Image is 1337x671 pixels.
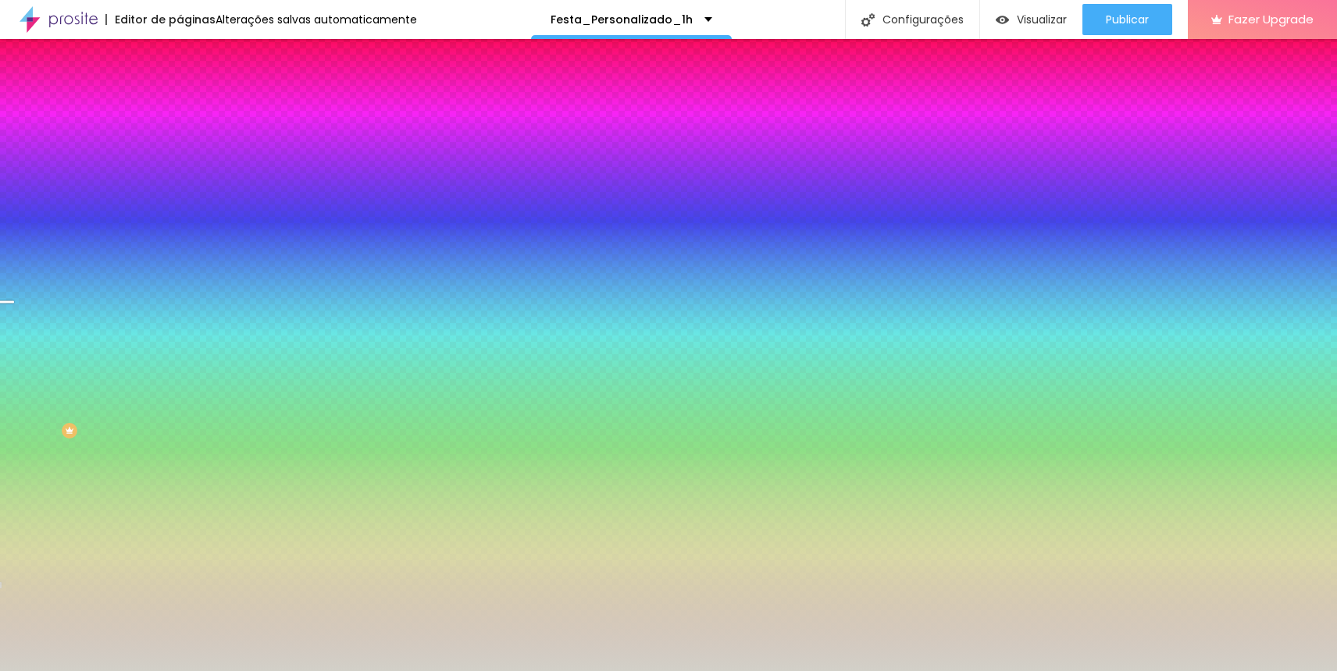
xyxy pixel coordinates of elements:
[996,13,1009,27] img: view-1.svg
[551,14,693,25] p: Festa_Personalizado_1h
[1228,12,1314,26] span: Fazer Upgrade
[1017,13,1067,26] span: Visualizar
[861,13,875,27] img: Icone
[216,14,417,25] div: Alterações salvas automaticamente
[1082,4,1172,35] button: Publicar
[105,14,216,25] div: Editor de páginas
[1106,13,1149,26] span: Publicar
[980,4,1082,35] button: Visualizar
